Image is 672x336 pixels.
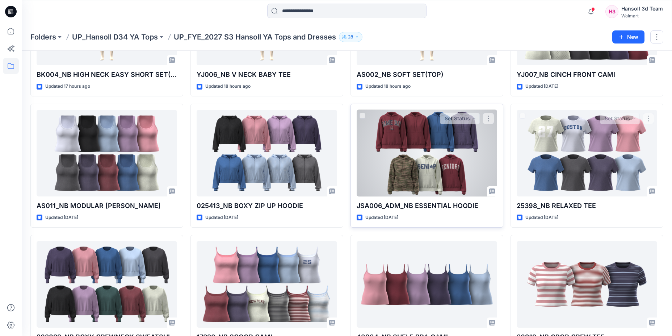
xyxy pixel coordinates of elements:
p: Updated [DATE] [205,214,238,221]
div: H3 [605,5,618,18]
p: Updated [DATE] [525,214,558,221]
a: 262032_NB BOXY CREWNECK SWEATSHIRT [37,241,177,328]
p: Updated [DATE] [45,214,78,221]
a: 17326_NB SCOOP CAMI [197,241,337,328]
p: YJ006_NB V NECK BABY TEE [197,70,337,80]
p: UP_FYE_2027 S3 Hansoll YA Tops and Dresses [174,32,336,42]
a: AS011_NB MODULAR TAMI [37,110,177,196]
p: Updated [DATE] [365,214,398,221]
a: 025413_NB BOXY ZIP UP HOODIE [197,110,337,196]
p: Updated [DATE] [525,83,558,90]
a: 25398_NB RELAXED TEE [517,110,657,196]
p: 025413_NB BOXY ZIP UP HOODIE [197,201,337,211]
p: Updated 18 hours ago [205,83,251,90]
p: AS002_NB SOFT SET(TOP) [357,70,497,80]
a: UP_Hansoll D34 YA Tops [72,32,158,42]
p: JSA006_ADM_NB ESSENTIAL HOODIE [357,201,497,211]
p: 25398_NB RELAXED TEE [517,201,657,211]
p: BK004_NB HIGH NECK EASY SHORT SET(TOP) [37,70,177,80]
button: New [612,30,644,43]
a: 36912_NB CROP CREW TEE [517,241,657,328]
a: 48984_NB SHELF BRA CAMI [357,241,497,328]
div: Walmart [621,13,663,18]
p: YJ007_NB CINCH FRONT CAMI [517,70,657,80]
p: Updated 18 hours ago [365,83,411,90]
a: JSA006_ADM_NB ESSENTIAL HOODIE [357,110,497,196]
p: Updated 17 hours ago [45,83,90,90]
button: 28 [339,32,362,42]
a: Folders [30,32,56,42]
p: AS011_NB MODULAR [PERSON_NAME] [37,201,177,211]
p: 28 [348,33,353,41]
div: Hansoll 3d Team [621,4,663,13]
